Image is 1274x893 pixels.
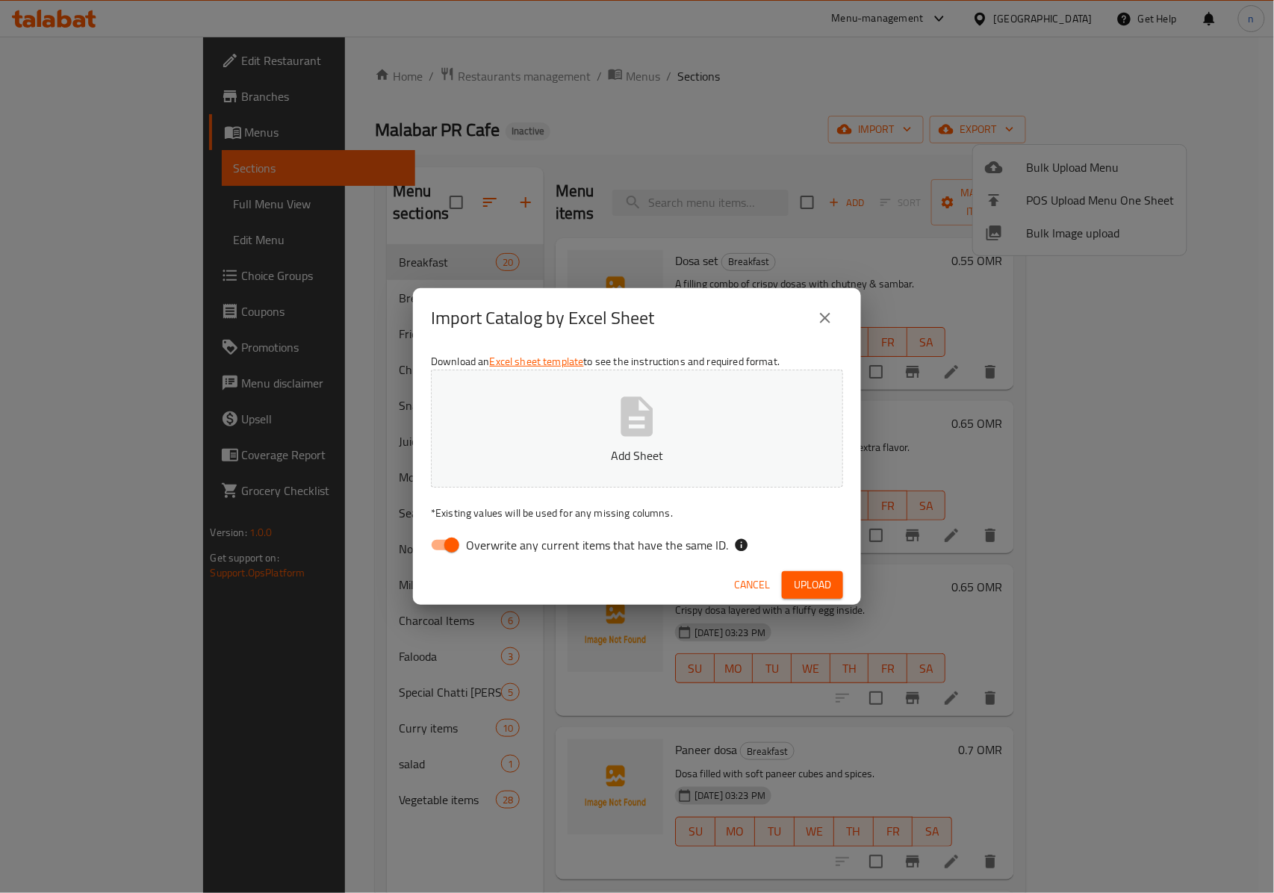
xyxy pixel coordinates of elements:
[431,306,654,330] h2: Import Catalog by Excel Sheet
[490,352,584,371] a: Excel sheet template
[794,576,831,594] span: Upload
[782,571,843,599] button: Upload
[454,446,820,464] p: Add Sheet
[807,300,843,336] button: close
[734,538,749,553] svg: If the overwrite option isn't selected, then the items that match an existing ID will be ignored ...
[466,536,728,554] span: Overwrite any current items that have the same ID.
[431,505,843,520] p: Existing values will be used for any missing columns.
[734,576,770,594] span: Cancel
[413,348,861,564] div: Download an to see the instructions and required format.
[431,370,843,488] button: Add Sheet
[728,571,776,599] button: Cancel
